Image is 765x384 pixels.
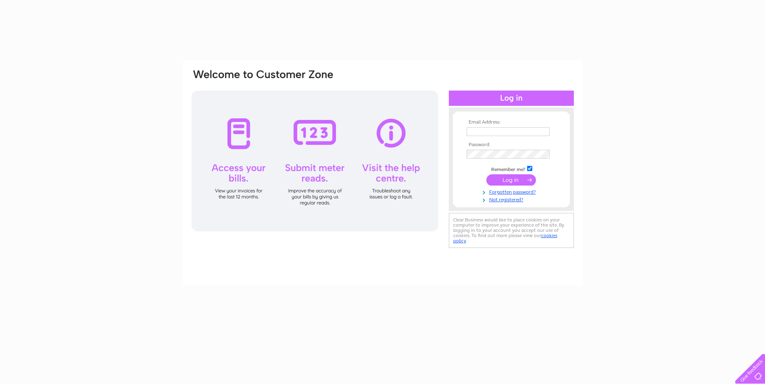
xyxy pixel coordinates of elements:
[465,120,558,125] th: Email Address:
[453,233,557,244] a: cookies policy
[449,213,574,248] div: Clear Business would like to place cookies on your computer to improve your experience of the sit...
[465,142,558,148] th: Password:
[486,174,536,186] input: Submit
[467,195,558,203] a: Not registered?
[465,165,558,173] td: Remember me?
[467,188,558,195] a: Forgotten password?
